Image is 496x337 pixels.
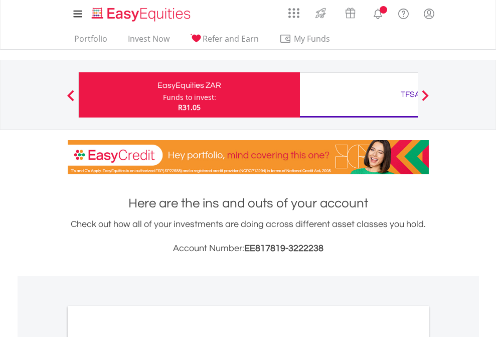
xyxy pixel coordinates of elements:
img: grid-menu-icon.svg [288,8,299,19]
span: R31.05 [178,102,201,112]
div: Funds to invest: [163,92,216,102]
a: Portfolio [70,34,111,49]
button: Previous [61,95,81,105]
button: Next [415,95,435,105]
h3: Account Number: [68,242,429,256]
a: Invest Now [124,34,174,49]
img: thrive-v2.svg [312,5,329,21]
div: EasyEquities ZAR [85,78,294,92]
a: Home page [88,3,195,23]
span: EE817819-3222238 [244,244,323,253]
img: EasyEquities_Logo.png [90,6,195,23]
a: Notifications [365,3,391,23]
img: EasyCredit Promotion Banner [68,140,429,174]
a: My Profile [416,3,442,25]
a: FAQ's and Support [391,3,416,23]
h1: Here are the ins and outs of your account [68,194,429,212]
div: Check out how all of your investments are doing across different asset classes you hold. [68,217,429,256]
a: Refer and Earn [186,34,263,49]
img: vouchers-v2.svg [342,5,359,21]
span: Refer and Earn [203,33,259,44]
span: My Funds [279,32,345,45]
a: AppsGrid [282,3,306,19]
a: Vouchers [336,3,365,21]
